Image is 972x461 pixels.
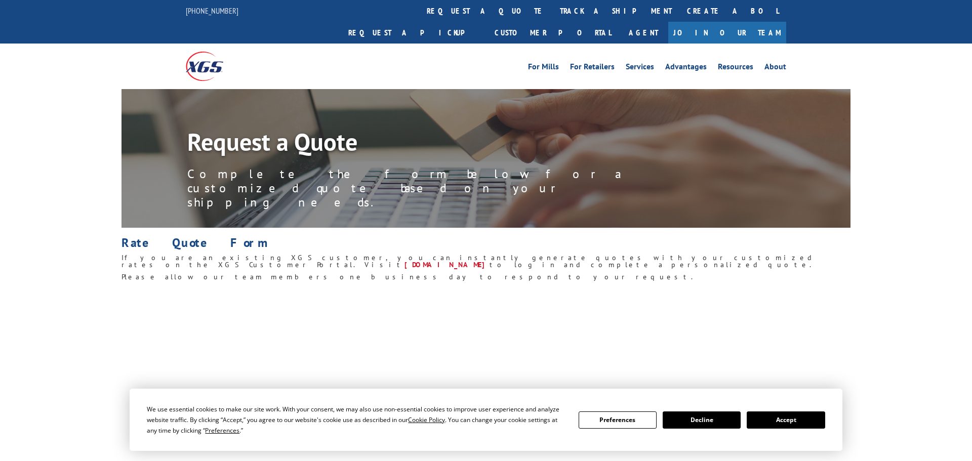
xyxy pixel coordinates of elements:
a: [PHONE_NUMBER] [186,6,238,16]
a: For Retailers [570,63,615,74]
span: If you are an existing XGS customer, you can instantly generate quotes with your customized rates... [121,253,815,269]
a: [DOMAIN_NAME] [404,260,490,269]
h1: Rate Quote Form [121,237,850,254]
a: Advantages [665,63,707,74]
h6: Please allow our team members one business day to respond to your request. [121,273,850,285]
a: About [764,63,786,74]
a: Join Our Team [668,22,786,44]
p: Complete the form below for a customized quote based on your shipping needs. [187,167,643,209]
a: Resources [718,63,753,74]
span: to log in and complete a personalized quote. [490,260,814,269]
span: Preferences [205,426,239,435]
button: Accept [747,411,825,429]
button: Preferences [579,411,657,429]
a: For Mills [528,63,559,74]
a: Request a pickup [341,22,487,44]
h1: Request a Quote [187,130,643,159]
div: We use essential cookies to make our site work. With your consent, we may also use non-essential ... [147,404,566,436]
div: Cookie Consent Prompt [130,389,842,451]
a: Agent [619,22,668,44]
button: Decline [663,411,741,429]
a: Services [626,63,654,74]
a: Customer Portal [487,22,619,44]
span: Cookie Policy [408,415,445,424]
